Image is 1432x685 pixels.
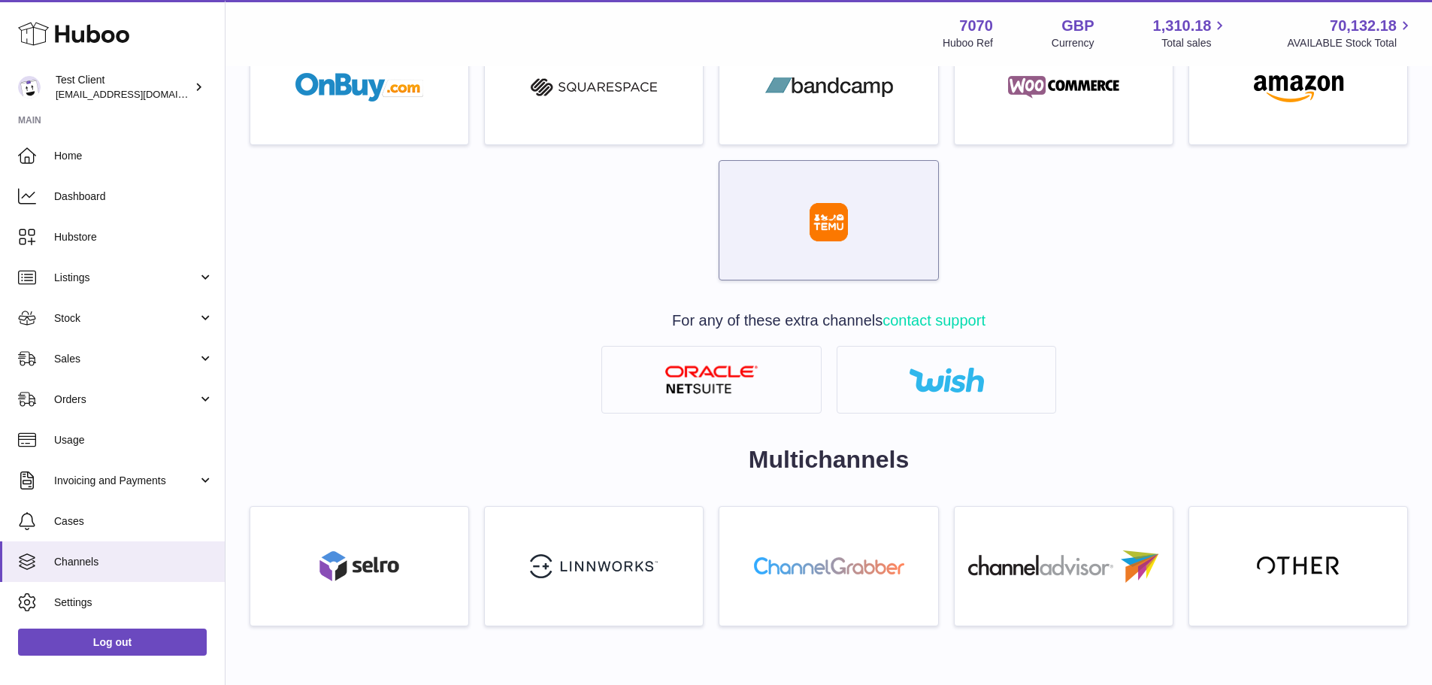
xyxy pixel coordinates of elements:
[1153,16,1212,36] span: 1,310.18
[943,36,993,50] div: Huboo Ref
[54,433,213,447] span: Usage
[883,312,985,329] a: contact support
[1052,36,1094,50] div: Currency
[765,72,893,102] img: bandcamp
[54,596,213,610] span: Settings
[56,73,191,102] div: Test Client
[1257,555,1340,577] img: other
[665,365,758,395] img: netsuite
[962,33,1165,137] a: woocommerce
[1287,16,1414,50] a: 70,132.18 AVAILABLE Stock Total
[54,149,213,163] span: Home
[54,474,198,488] span: Invoicing and Payments
[295,72,423,102] img: onbuy
[530,551,658,581] img: linnworks
[54,555,213,569] span: Channels
[1330,16,1397,36] span: 70,132.18
[1161,36,1228,50] span: Total sales
[727,168,930,272] a: roseta-temu
[727,33,930,137] a: bandcamp
[1061,16,1094,36] strong: GBP
[959,16,993,36] strong: 7070
[56,88,221,100] span: [EMAIL_ADDRESS][DOMAIN_NAME]
[18,76,41,99] img: internalAdmin-7070@internal.huboo.com
[54,393,198,407] span: Orders
[1153,16,1229,50] a: 1,310.18 Total sales
[1234,72,1362,102] img: amazon
[754,551,904,581] img: grabber
[319,551,399,581] img: selro
[258,33,461,137] a: onbuy
[250,444,1408,476] h2: Multichannels
[54,230,213,244] span: Hubstore
[1197,33,1400,137] a: amazon
[909,367,984,393] img: wish
[1287,36,1414,50] span: AVAILABLE Stock Total
[1000,72,1128,102] img: woocommerce
[54,189,213,204] span: Dashboard
[530,72,658,102] img: squarespace
[672,312,985,329] span: For any of these extra channels
[54,352,198,366] span: Sales
[18,629,207,656] a: Log out
[810,203,848,241] img: roseta-temu
[492,33,695,137] a: squarespace
[968,550,1158,583] img: channeladvisor
[54,514,213,529] span: Cases
[54,271,198,285] span: Listings
[54,311,198,326] span: Stock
